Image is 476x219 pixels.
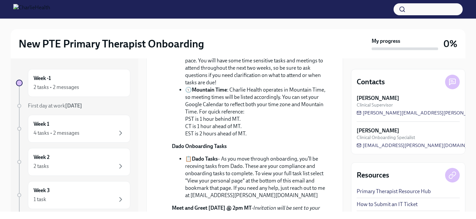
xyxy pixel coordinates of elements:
[357,102,393,108] span: Clinical Supervisor
[357,95,399,102] strong: [PERSON_NAME]
[16,115,130,143] a: Week 14 tasks • 2 messages
[34,75,51,82] h6: Week -1
[357,127,399,134] strong: [PERSON_NAME]
[19,37,204,50] h2: New PTE Primary Therapist Onboarding
[28,103,82,109] span: First day at work
[357,170,389,180] h4: Resources
[16,69,130,97] a: Week -12 tasks • 2 messages
[357,201,417,208] a: How to Submit an IT Ticket
[13,4,50,15] img: CharlieHealth
[185,86,327,137] li: 🕥 : Charlie Health operates in Mountain Time, so meeting times will be listed accordingly. You ca...
[192,87,227,93] strong: Mountain Time
[372,37,400,45] strong: My progress
[185,155,327,199] li: 📋 – As you move through onboarding, you’ll be receving tasks from Dado. These are your compliance...
[34,84,79,91] div: 2 tasks • 2 messages
[34,196,46,203] div: 1 task
[443,38,457,50] h3: 0%
[16,148,130,176] a: Week 22 tasks
[172,204,327,219] p: -
[357,188,431,195] a: Primary Therapist Resource Hub
[34,120,49,128] h6: Week 1
[185,42,327,86] li: 📅 : Onboarding is mostly asynchronous, meaning you can go through tasks at your own pace. You wil...
[34,129,79,137] div: 4 tasks • 2 messages
[357,134,415,141] span: Clinical Onboarding Specialist
[172,205,252,211] strong: Meet and Greet [DATE] @ 2pm MT
[65,103,82,109] strong: [DATE]
[34,154,50,161] h6: Week 2
[172,143,227,149] strong: Dado Onboarding Tasks
[16,102,130,110] a: First day at work[DATE]
[34,187,50,194] h6: Week 3
[192,156,218,162] strong: Dado Tasks
[34,163,49,170] div: 2 tasks
[357,77,385,87] h4: Contacts
[16,181,130,209] a: Week 31 task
